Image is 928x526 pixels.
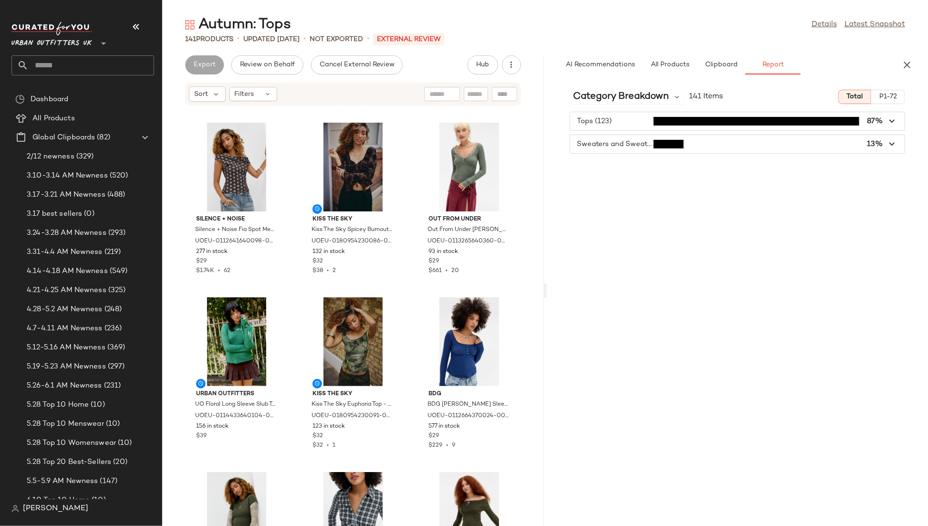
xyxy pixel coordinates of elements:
[452,268,459,274] span: 20
[27,266,108,277] span: 4.14-4.18 AM Newness
[224,268,230,274] span: 62
[90,495,106,506] span: (10)
[108,170,128,181] span: (520)
[27,209,82,220] span: 3.17 best sellers
[879,93,897,101] span: P1-72
[565,61,635,69] span: AI Recommendations
[196,422,229,431] span: 156 in stock
[428,237,509,246] span: UOEU-0113265640360-000-036
[442,268,452,274] span: •
[32,113,75,124] span: All Products
[103,323,122,334] span: (236)
[89,400,105,410] span: (10)
[812,19,837,31] a: Details
[237,33,240,45] span: •
[429,442,443,449] span: $229
[188,123,285,211] img: 0112641640098_020_a2
[429,248,459,256] span: 93 in stock
[103,304,122,315] span: (248)
[761,61,783,69] span: Report
[311,55,403,74] button: Cancel External Review
[27,419,104,430] span: 5.28 Top 10 Menswear
[27,323,103,334] span: 4.7-4.11 AM Newness
[188,297,285,386] img: 0114433640104_030_a2
[305,123,401,211] img: 0180954230086_020_a2
[429,268,442,274] span: $661
[106,228,126,239] span: (293)
[27,285,106,296] span: 4.21-4.25 AM Newness
[11,22,93,35] img: cfy_white_logo.C9jOOHJF.svg
[106,285,126,296] span: (325)
[27,476,98,487] span: 5.5-5.9 AM Newness
[196,215,277,224] span: Silence + Noise
[846,93,863,101] span: Total
[428,412,509,421] span: UOEU-0112664370024-000-041
[27,438,116,449] span: 5.28 Top 10 Womenswear
[367,33,369,45] span: •
[312,237,393,246] span: UOEU-0180954230086-000-020
[313,432,323,441] span: $32
[108,266,128,277] span: (549)
[31,94,68,105] span: Dashboard
[27,170,108,181] span: 3.10-3.14 AM Newness
[11,505,19,513] img: svg%3e
[196,268,214,274] span: $1.74K
[196,248,228,256] span: 277 in stock
[428,400,509,409] span: BDG [PERSON_NAME] Sleeve Top - Navy S at Urban Outfitters
[313,248,345,256] span: 132 in stock
[27,228,106,239] span: 3.24-3.28 AM Newness
[570,135,905,153] button: Sweaters and Sweatshirts (18)13%
[11,32,92,50] span: Urban Outfitters UK
[105,342,125,353] span: (369)
[95,132,110,143] span: (82)
[373,33,445,45] p: External REVIEW
[185,34,233,44] div: Products
[313,268,323,274] span: $38
[82,209,94,220] span: (0)
[313,390,394,399] span: Kiss The Sky
[838,90,871,104] button: Total
[27,189,105,200] span: 3.17-3.21 AM Newness
[27,495,90,506] span: 6.10 Top 10 Home
[429,390,510,399] span: BDG
[27,247,103,258] span: 3.31-4.4 AM Newness
[573,90,669,104] span: Category Breakdown
[333,442,335,449] span: 1
[196,390,277,399] span: Urban Outfitters
[27,342,105,353] span: 5.12-5.16 AM Newness
[106,361,125,372] span: (297)
[468,55,498,74] button: Hub
[323,268,333,274] span: •
[185,15,291,34] div: Autumn: Tops
[195,237,276,246] span: UOEU-0112641640098-000-020
[27,361,106,372] span: 5.19-5.23 AM Newness
[429,215,510,224] span: Out From Under
[421,123,518,211] img: 0113265640360_036_a2
[27,400,89,410] span: 5.28 Top 10 Home
[845,19,905,31] a: Latest Snapshot
[689,91,723,103] span: 141 Items
[570,112,905,130] button: Tops (123)87%
[195,412,276,421] span: UOEU-0114433640104-000-030
[313,422,345,431] span: 123 in stock
[111,457,127,468] span: (20)
[650,61,689,69] span: All Products
[231,55,303,74] button: Review on Behalf
[243,34,300,44] p: updated [DATE]
[476,61,489,69] span: Hub
[429,257,439,266] span: $29
[310,34,363,44] p: Not Exported
[196,257,207,266] span: $29
[196,432,207,441] span: $39
[185,20,195,30] img: svg%3e
[333,268,336,274] span: 2
[240,61,295,69] span: Review on Behalf
[194,89,208,99] span: Sort
[312,226,393,234] span: Kiss The Sky Spicey Burnout Top - Brown M at Urban Outfitters
[15,95,25,104] img: svg%3e
[429,432,439,441] span: $29
[305,297,401,386] img: 0180954230091_036_a2
[27,304,103,315] span: 4.28-5.2 AM Newness
[429,422,460,431] span: 577 in stock
[323,442,333,449] span: •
